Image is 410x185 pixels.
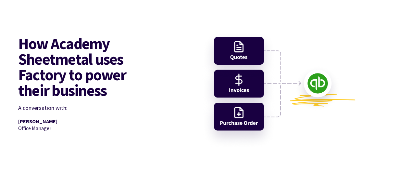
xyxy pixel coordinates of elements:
p: Office Manager [18,125,168,132]
h1: How Academy Sheetmetal uses Factory to power their business [18,36,142,98]
p: A conversation with: [18,103,168,113]
p: [PERSON_NAME] [18,118,168,125]
iframe: Chat Widget [378,154,410,185]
